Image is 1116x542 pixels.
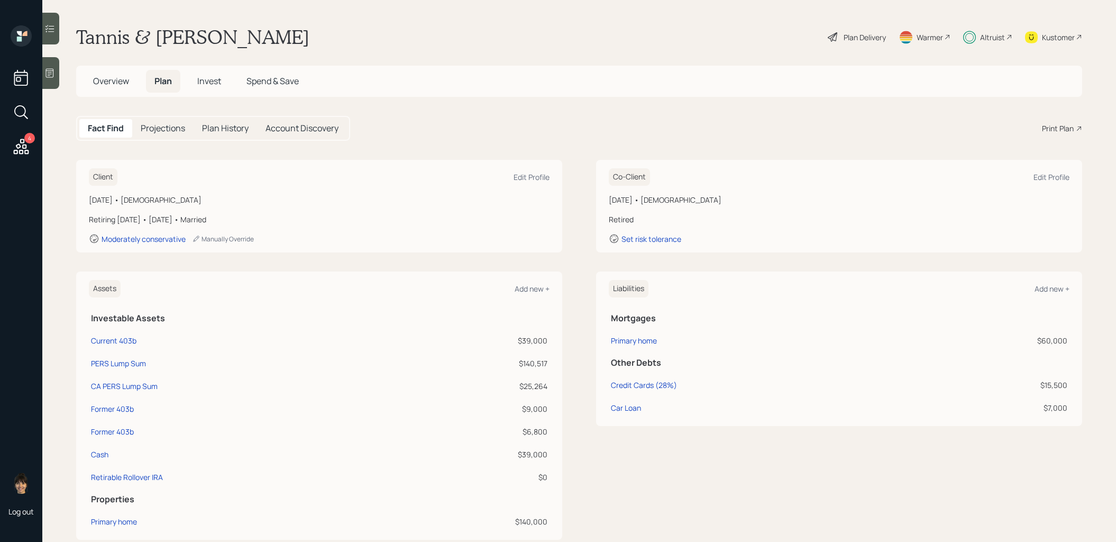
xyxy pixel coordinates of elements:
[91,313,547,323] h5: Investable Assets
[403,381,547,392] div: $25,264
[1042,123,1074,134] div: Print Plan
[611,335,657,346] div: Primary home
[91,449,108,460] div: Cash
[403,335,547,346] div: $39,000
[403,472,547,483] div: $0
[611,402,641,413] div: Car Loan
[1042,32,1075,43] div: Kustomer
[154,75,172,87] span: Plan
[611,380,677,391] div: Credit Cards (28%)
[403,358,547,369] div: $140,517
[89,214,550,225] div: Retiring [DATE] • [DATE] • Married
[88,123,124,133] h5: Fact Find
[192,234,254,243] div: Manually Override
[403,426,547,437] div: $6,800
[403,516,547,527] div: $140,000
[980,32,1005,43] div: Altruist
[202,123,249,133] h5: Plan History
[920,335,1067,346] div: $60,000
[920,380,1067,391] div: $15,500
[1033,172,1069,182] div: Edit Profile
[91,516,137,527] div: Primary home
[920,402,1067,413] div: $7,000
[24,133,35,143] div: 4
[917,32,943,43] div: Warmer
[609,168,650,186] h6: Co-Client
[91,381,158,392] div: CA PERS Lump Sum
[266,123,339,133] h5: Account Discovery
[91,358,146,369] div: PERS Lump Sum
[609,194,1069,205] div: [DATE] • [DEMOGRAPHIC_DATA]
[844,32,886,43] div: Plan Delivery
[609,280,648,297] h6: Liabilities
[611,358,1067,368] h5: Other Debts
[76,25,309,49] h1: Tannis & [PERSON_NAME]
[1035,284,1069,294] div: Add new +
[403,403,547,414] div: $9,000
[91,403,134,414] div: Former 403b
[11,473,32,494] img: treva-nostdahl-headshot.png
[89,194,550,205] div: [DATE] • [DEMOGRAPHIC_DATA]
[93,75,129,87] span: Overview
[91,494,547,504] h5: Properties
[611,313,1067,323] h5: Mortgages
[515,284,550,294] div: Add new +
[89,168,117,186] h6: Client
[141,123,185,133] h5: Projections
[621,234,681,244] div: Set risk tolerance
[197,75,221,87] span: Invest
[403,449,547,460] div: $39,000
[89,280,121,297] h6: Assets
[91,335,136,346] div: Current 403b
[514,172,550,182] div: Edit Profile
[609,214,1069,225] div: Retired
[246,75,299,87] span: Spend & Save
[102,234,186,244] div: Moderately conservative
[8,507,34,517] div: Log out
[91,426,134,437] div: Former 403b
[91,472,163,483] div: Retirable Rollover IRA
